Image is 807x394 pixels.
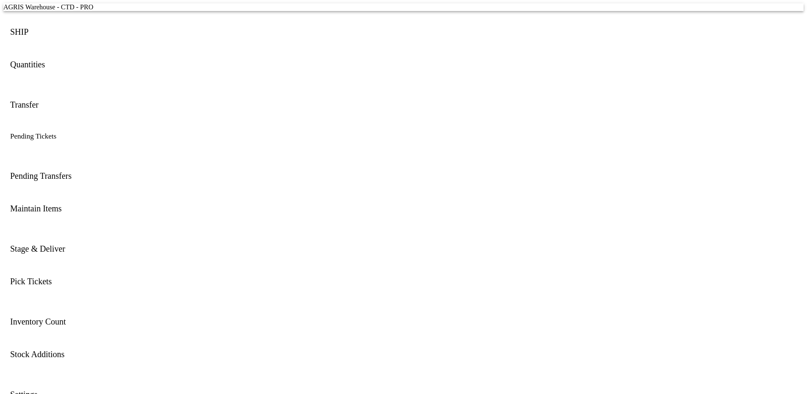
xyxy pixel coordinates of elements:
[10,100,39,109] span: Transfer
[10,244,65,253] span: Stage & Deliver
[10,60,45,69] span: Quantities
[10,204,62,213] span: Maintain Items
[10,132,56,140] span: Pending Tickets
[10,171,72,180] span: Pending Transfers
[10,317,66,326] span: Inventory Count
[10,277,52,286] span: Pick Tickets
[10,27,28,36] span: SHIP
[10,350,64,359] span: Stock Additions
[3,3,93,11] ion-col: AGRIS Warehouse - CTD - PRO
